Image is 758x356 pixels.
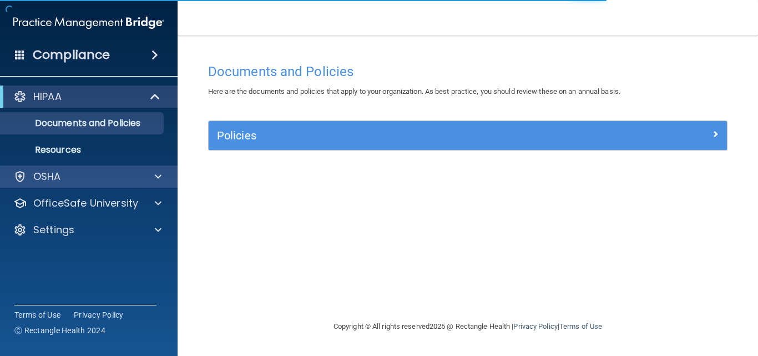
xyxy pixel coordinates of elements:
a: Settings [13,223,161,237]
img: PMB logo [13,12,164,34]
p: HIPAA [33,90,62,103]
p: OSHA [33,170,61,183]
a: Terms of Use [14,309,60,320]
a: Privacy Policy [74,309,124,320]
a: OSHA [13,170,161,183]
h5: Policies [217,129,589,142]
a: HIPAA [13,90,161,103]
p: Settings [33,223,74,237]
p: Resources [7,144,159,156]
a: OfficeSafe University [13,197,161,210]
h4: Documents and Policies [208,64,727,79]
a: Policies [217,127,719,144]
h4: Compliance [33,47,110,63]
a: Terms of Use [559,322,602,330]
span: Here are the documents and policies that apply to your organization. As best practice, you should... [208,87,620,96]
div: Copyright © All rights reserved 2025 @ Rectangle Health | | [265,309,670,344]
span: Ⓒ Rectangle Health 2024 [14,325,105,336]
p: Documents and Policies [7,118,159,129]
a: Privacy Policy [513,322,557,330]
p: OfficeSafe University [33,197,138,210]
